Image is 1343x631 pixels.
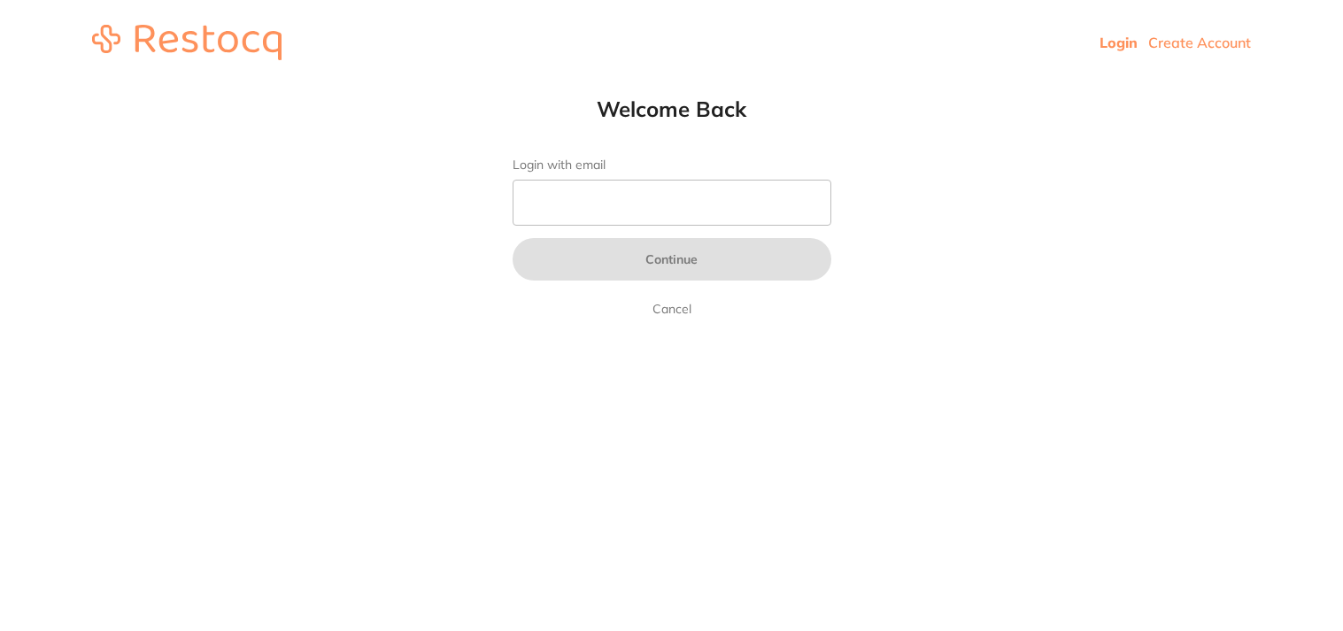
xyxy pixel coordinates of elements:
[477,96,867,122] h1: Welcome Back
[1100,34,1138,51] a: Login
[513,158,831,173] label: Login with email
[513,238,831,281] button: Continue
[1148,34,1251,51] a: Create Account
[649,298,695,319] a: Cancel
[92,25,282,60] img: restocq_logo.svg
